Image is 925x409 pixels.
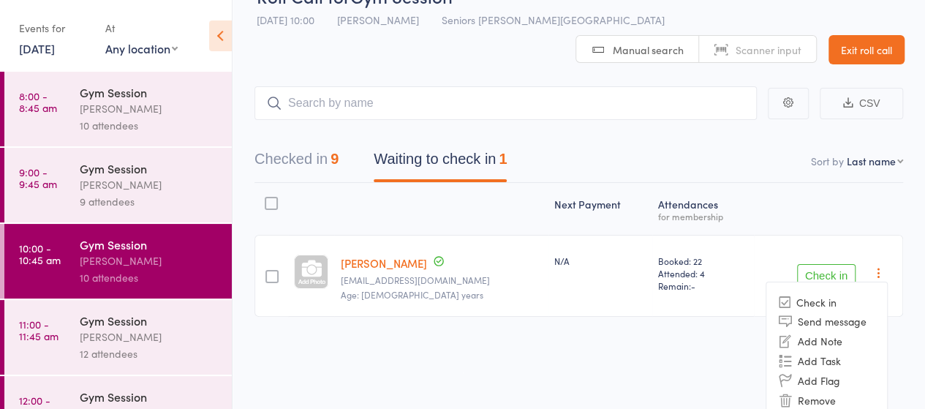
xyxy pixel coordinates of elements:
[80,117,219,134] div: 10 attendees
[766,293,887,311] li: Check in
[80,100,219,117] div: [PERSON_NAME]
[766,311,887,331] li: Send message
[736,42,801,57] span: Scanner input
[658,211,748,221] div: for membership
[80,269,219,286] div: 10 attendees
[4,148,232,222] a: 9:00 -9:45 amGym Session[PERSON_NAME]9 attendees
[80,252,219,269] div: [PERSON_NAME]
[19,40,55,56] a: [DATE]
[19,242,61,266] time: 10:00 - 10:45 am
[254,86,757,120] input: Search by name
[80,236,219,252] div: Gym Session
[691,279,695,292] span: -
[340,275,542,285] small: sandybyrnes@optusnet.com.au
[658,255,748,267] span: Booked: 22
[337,12,419,27] span: [PERSON_NAME]
[105,16,178,40] div: At
[847,154,896,168] div: Last name
[499,151,507,167] div: 1
[80,389,219,405] div: Gym Session
[331,151,339,167] div: 9
[340,255,426,271] a: [PERSON_NAME]
[554,255,646,267] div: N/A
[19,166,57,190] time: 9:00 - 9:45 am
[340,288,483,301] span: Age: [DEMOGRAPHIC_DATA] years
[797,264,856,288] button: Check in
[820,88,903,119] button: CSV
[254,143,339,182] button: Checked in9
[19,90,57,113] time: 8:00 - 8:45 am
[766,350,887,370] li: Add Task
[828,35,905,64] a: Exit roll call
[80,176,219,193] div: [PERSON_NAME]
[652,190,754,228] div: Atten­dances
[19,318,58,342] time: 11:00 - 11:45 am
[19,16,91,40] div: Events for
[105,40,178,56] div: Any location
[374,143,507,182] button: Waiting to check in1
[80,193,219,210] div: 9 attendees
[80,345,219,362] div: 12 attendees
[80,160,219,176] div: Gym Session
[548,190,652,228] div: Next Payment
[766,331,887,350] li: Add Note
[766,370,887,390] li: Add Flag
[80,84,219,100] div: Gym Session
[80,312,219,329] div: Gym Session
[80,329,219,345] div: [PERSON_NAME]
[811,154,844,168] label: Sort by
[658,267,748,279] span: Attended: 4
[658,279,748,292] span: Remain:
[613,42,684,57] span: Manual search
[257,12,314,27] span: [DATE] 10:00
[4,300,232,375] a: 11:00 -11:45 amGym Session[PERSON_NAME]12 attendees
[442,12,665,27] span: Seniors [PERSON_NAME][GEOGRAPHIC_DATA]
[4,72,232,146] a: 8:00 -8:45 amGym Session[PERSON_NAME]10 attendees
[4,224,232,299] a: 10:00 -10:45 amGym Session[PERSON_NAME]10 attendees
